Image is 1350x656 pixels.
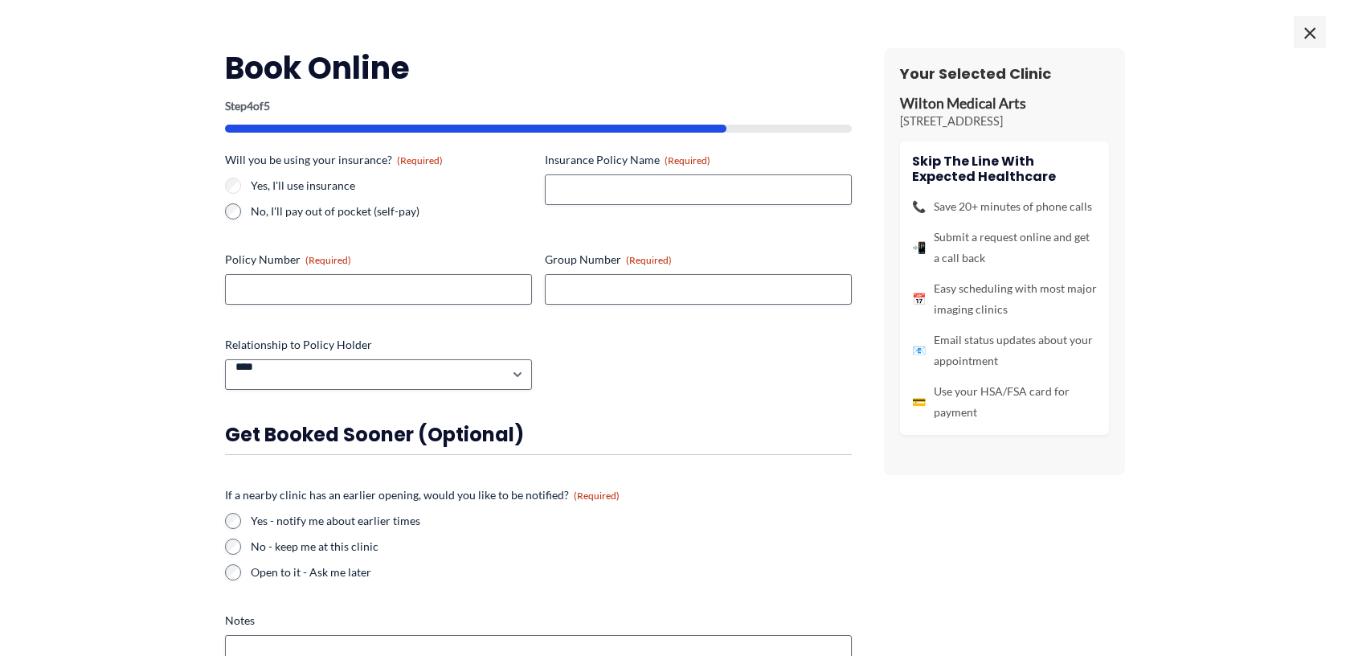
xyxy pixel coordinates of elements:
[247,99,253,113] span: 4
[251,513,852,529] label: Yes - notify me about earlier times
[251,539,852,555] label: No - keep me at this clinic
[900,64,1109,83] h3: Your Selected Clinic
[912,289,926,310] span: 📅
[225,100,852,112] p: Step of
[545,252,852,268] label: Group Number
[912,278,1097,320] li: Easy scheduling with most major imaging clinics
[264,99,270,113] span: 5
[251,178,532,194] label: Yes, I'll use insurance
[912,340,926,361] span: 📧
[397,154,443,166] span: (Required)
[225,252,532,268] label: Policy Number
[900,113,1109,129] p: [STREET_ADDRESS]
[912,154,1097,184] h4: Skip the line with Expected Healthcare
[251,564,852,580] label: Open to it - Ask me later
[545,152,852,168] label: Insurance Policy Name
[225,152,443,168] legend: Will you be using your insurance?
[900,95,1109,113] p: Wilton Medical Arts
[912,237,926,258] span: 📲
[1294,16,1326,48] span: ×
[665,154,710,166] span: (Required)
[225,487,620,503] legend: If a nearby clinic has an earlier opening, would you like to be notified?
[912,196,1097,217] li: Save 20+ minutes of phone calls
[225,613,852,629] label: Notes
[574,490,620,502] span: (Required)
[912,381,1097,423] li: Use your HSA/FSA card for payment
[225,48,852,88] h2: Book Online
[626,254,672,266] span: (Required)
[225,422,852,447] h3: Get booked sooner (optional)
[912,227,1097,269] li: Submit a request online and get a call back
[305,254,351,266] span: (Required)
[225,337,532,353] label: Relationship to Policy Holder
[912,330,1097,371] li: Email status updates about your appointment
[251,203,532,219] label: No, I'll pay out of pocket (self-pay)
[912,196,926,217] span: 📞
[912,392,926,412] span: 💳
